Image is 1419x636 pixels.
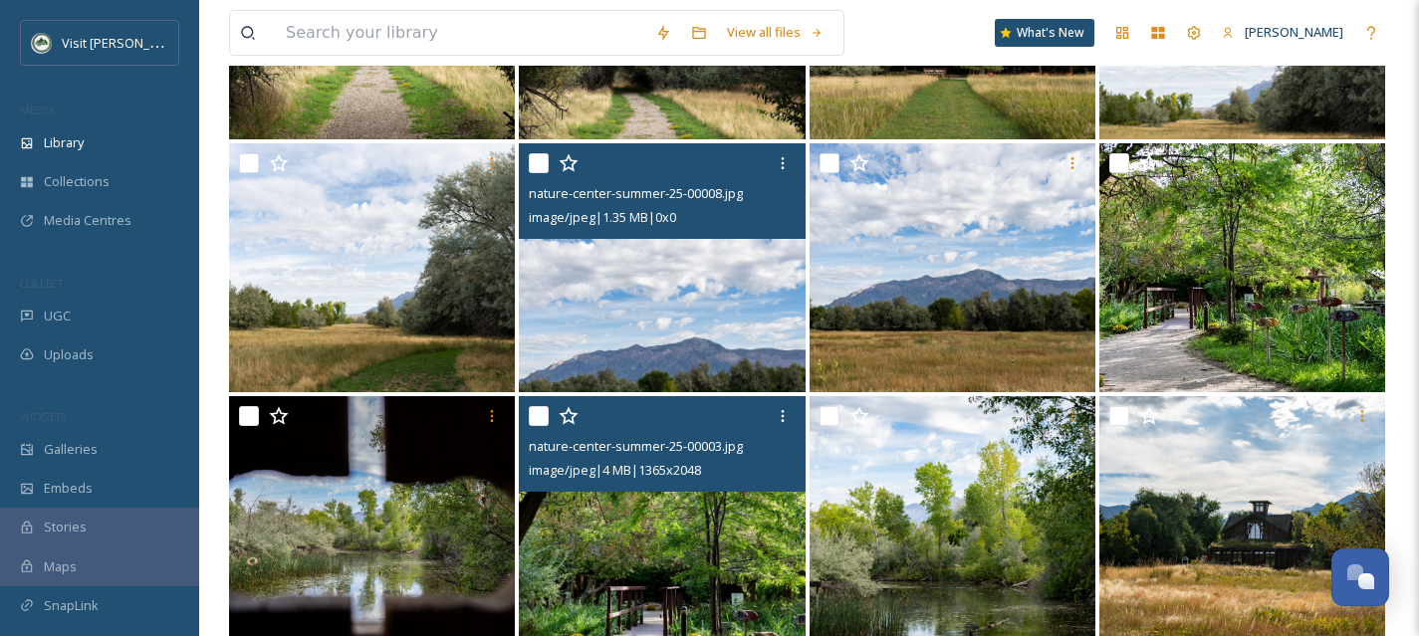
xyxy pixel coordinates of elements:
[20,276,63,291] span: COLLECT
[44,211,131,230] span: Media Centres
[529,184,743,202] span: nature-center-summer-25-00008.jpg
[276,11,645,55] input: Search your library
[44,133,84,152] span: Library
[20,103,55,117] span: MEDIA
[44,172,110,191] span: Collections
[32,33,52,53] img: Unknown.png
[44,557,77,576] span: Maps
[44,518,87,536] span: Stories
[44,479,93,498] span: Embeds
[62,33,188,52] span: Visit [PERSON_NAME]
[995,19,1094,47] a: What's New
[519,143,805,392] img: nature-center-summer-25-00008.jpg
[529,461,701,479] span: image/jpeg | 4 MB | 1365 x 2048
[810,143,1095,392] img: nature-center-summer-25-00007.jpg
[1099,143,1385,392] img: nature-center-summer-25-00004.jpg
[44,596,99,615] span: SnapLink
[1212,13,1353,52] a: [PERSON_NAME]
[229,143,515,392] img: nature-center-summer-25-00009.jpg
[20,409,66,424] span: WIDGETS
[529,437,743,455] span: nature-center-summer-25-00003.jpg
[1331,548,1389,606] button: Open Chat
[717,13,833,52] a: View all files
[44,307,71,325] span: UGC
[44,440,98,459] span: Galleries
[44,345,94,364] span: Uploads
[529,208,676,226] span: image/jpeg | 1.35 MB | 0 x 0
[1245,23,1343,41] span: [PERSON_NAME]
